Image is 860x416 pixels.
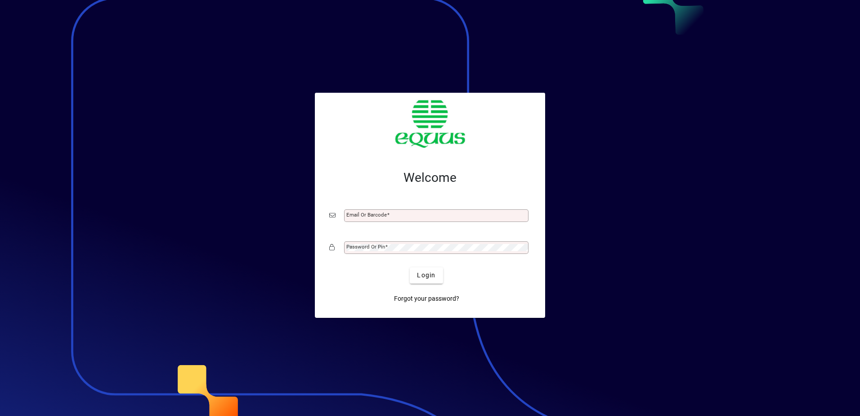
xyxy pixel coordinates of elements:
a: Forgot your password? [390,291,463,307]
span: Forgot your password? [394,294,459,303]
mat-label: Email or Barcode [346,212,387,218]
button: Login [410,267,443,284]
h2: Welcome [329,170,531,185]
mat-label: Password or Pin [346,244,385,250]
span: Login [417,271,435,280]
